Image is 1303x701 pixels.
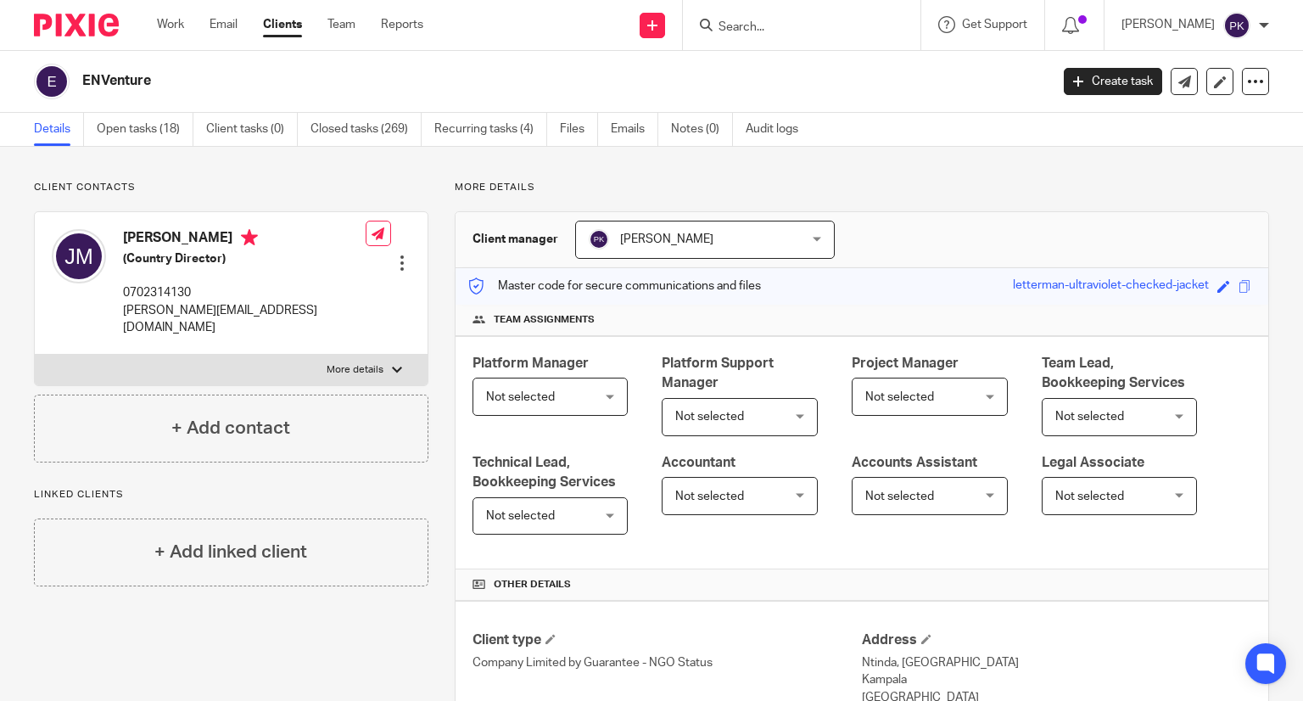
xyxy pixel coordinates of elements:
[434,113,547,146] a: Recurring tasks (4)
[962,19,1027,31] span: Get Support
[473,654,862,671] p: Company Limited by Guarantee - NGO Status
[455,181,1269,194] p: More details
[327,16,355,33] a: Team
[1042,456,1144,469] span: Legal Associate
[473,231,558,248] h3: Client manager
[671,113,733,146] a: Notes (0)
[241,229,258,246] i: Primary
[34,14,119,36] img: Pixie
[717,20,870,36] input: Search
[1042,356,1185,390] span: Team Lead, Bookkeeping Services
[494,578,571,592] span: Other details
[157,16,184,33] a: Work
[34,181,428,194] p: Client contacts
[852,456,977,469] span: Accounts Assistant
[34,64,70,99] img: svg%3E
[1064,68,1162,95] a: Create task
[473,631,862,649] h4: Client type
[468,278,761,294] p: Master code for secure communications and files
[123,250,366,267] h5: (Country Director)
[862,671,1251,688] p: Kampala
[1055,491,1124,502] span: Not selected
[123,284,366,301] p: 0702314130
[97,113,193,146] a: Open tasks (18)
[852,356,959,370] span: Project Manager
[52,229,106,283] img: svg%3E
[611,113,658,146] a: Emails
[123,229,366,250] h4: [PERSON_NAME]
[620,233,713,245] span: [PERSON_NAME]
[865,391,934,403] span: Not selected
[34,113,84,146] a: Details
[560,113,598,146] a: Files
[486,391,555,403] span: Not selected
[1055,411,1124,423] span: Not selected
[310,113,422,146] a: Closed tasks (269)
[123,302,366,337] p: [PERSON_NAME][EMAIL_ADDRESS][DOMAIN_NAME]
[381,16,423,33] a: Reports
[473,456,616,489] span: Technical Lead, Bookkeeping Services
[1121,16,1215,33] p: [PERSON_NAME]
[662,456,735,469] span: Accountant
[82,72,847,90] h2: ENVenture
[494,313,595,327] span: Team assignments
[1223,12,1250,39] img: svg%3E
[862,654,1251,671] p: Ntinda, [GEOGRAPHIC_DATA]
[327,363,383,377] p: More details
[486,510,555,522] span: Not selected
[473,356,589,370] span: Platform Manager
[862,631,1251,649] h4: Address
[662,356,774,390] span: Platform Support Manager
[263,16,302,33] a: Clients
[154,539,307,565] h4: + Add linked client
[206,113,298,146] a: Client tasks (0)
[865,491,934,502] span: Not selected
[675,491,744,502] span: Not selected
[34,488,428,502] p: Linked clients
[589,229,609,250] img: svg%3E
[675,411,744,423] span: Not selected
[746,113,811,146] a: Audit logs
[210,16,238,33] a: Email
[171,415,290,441] h4: + Add contact
[1013,277,1209,296] div: letterman-ultraviolet-checked-jacket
